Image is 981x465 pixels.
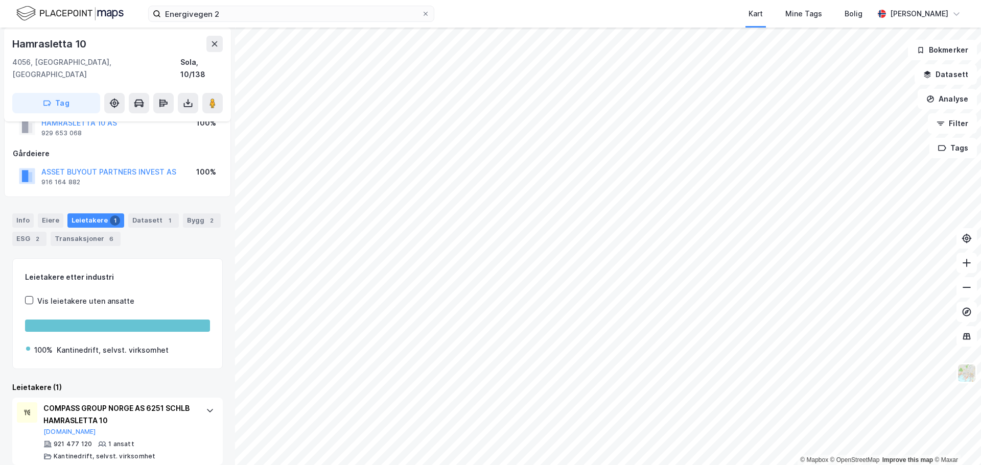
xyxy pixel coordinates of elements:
[25,271,210,283] div: Leietakere etter industri
[785,8,822,20] div: Mine Tags
[930,416,981,465] iframe: Chat Widget
[51,232,121,246] div: Transaksjoner
[37,295,134,307] div: Vis leietakere uten ansatte
[749,8,763,20] div: Kart
[13,148,222,160] div: Gårdeiere
[930,416,981,465] div: Kontrollprogram for chat
[128,213,179,228] div: Datasett
[12,56,180,81] div: 4056, [GEOGRAPHIC_DATA], [GEOGRAPHIC_DATA]
[165,215,175,226] div: 1
[928,113,977,134] button: Filter
[108,440,134,448] div: 1 ansatt
[12,381,223,394] div: Leietakere (1)
[183,213,221,228] div: Bygg
[106,234,116,244] div: 6
[16,5,124,22] img: logo.f888ab2527a4732fd821a326f86c7f29.svg
[180,56,223,81] div: Sola, 10/138
[800,456,828,463] a: Mapbox
[957,363,976,383] img: Z
[67,213,124,228] div: Leietakere
[12,213,34,228] div: Info
[41,129,82,137] div: 929 653 068
[882,456,933,463] a: Improve this map
[845,8,862,20] div: Bolig
[206,215,217,226] div: 2
[54,452,155,460] div: Kantinedrift, selvst. virksomhet
[54,440,92,448] div: 921 477 120
[929,138,977,158] button: Tags
[915,64,977,85] button: Datasett
[32,234,42,244] div: 2
[830,456,880,463] a: OpenStreetMap
[890,8,948,20] div: [PERSON_NAME]
[110,215,120,226] div: 1
[12,36,88,52] div: Hamrasletta 10
[908,40,977,60] button: Bokmerker
[161,6,422,21] input: Søk på adresse, matrikkel, gårdeiere, leietakere eller personer
[43,402,196,427] div: COMPASS GROUP NORGE AS 6251 SCHLB HAMRASLETTA 10
[41,178,80,186] div: 916 164 882
[12,232,46,246] div: ESG
[196,117,216,129] div: 100%
[43,428,96,436] button: [DOMAIN_NAME]
[196,166,216,178] div: 100%
[38,213,63,228] div: Eiere
[918,89,977,109] button: Analyse
[12,93,100,113] button: Tag
[34,344,53,356] div: 100%
[57,344,169,356] div: Kantinedrift, selvst. virksomhet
